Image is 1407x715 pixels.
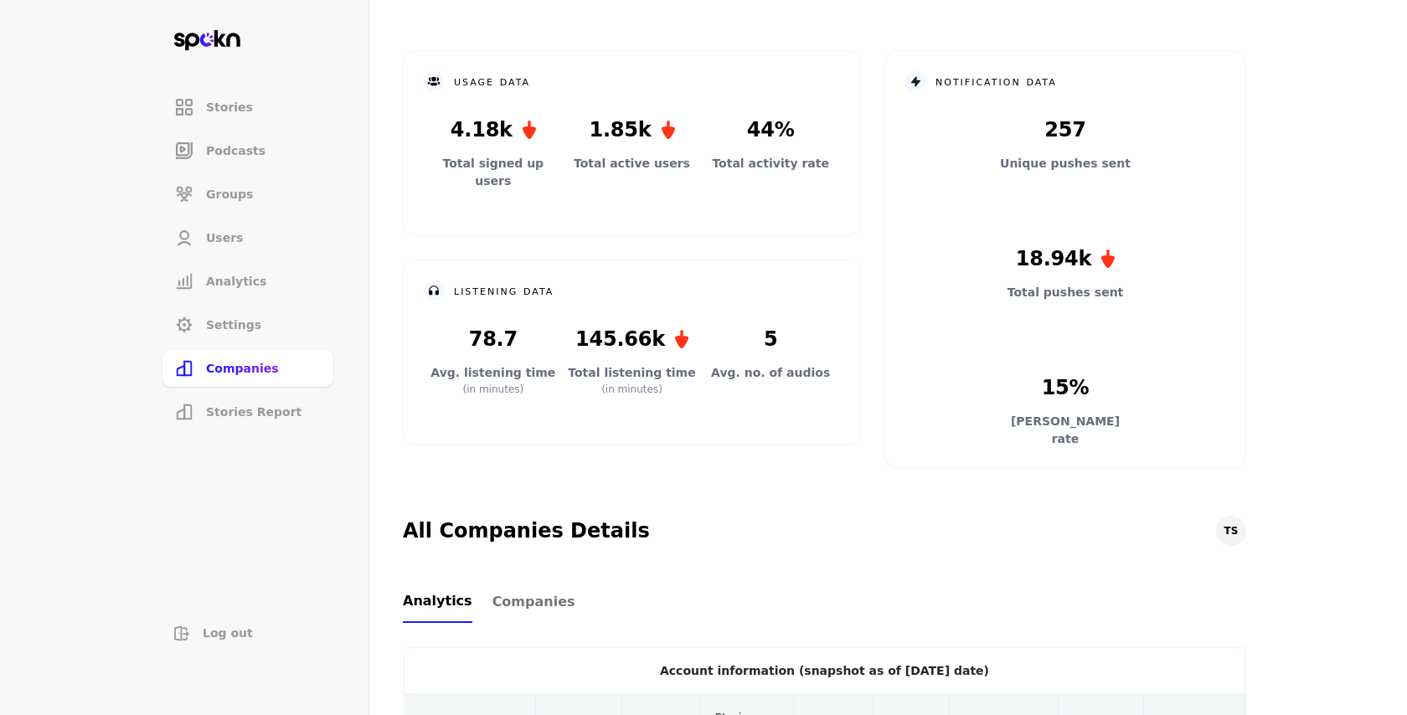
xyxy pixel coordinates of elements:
h2: usage data [454,74,530,89]
span: Analytics [206,273,266,290]
p: Total active users [565,155,699,172]
a: Analytics [403,581,472,623]
h2: All Companies Details [403,517,650,544]
button: TS [1216,516,1246,546]
p: (in minutes) [462,382,523,397]
a: Users [161,218,335,258]
p: 78.7 [469,324,518,354]
a: Settings [161,305,335,345]
p: 257 [1044,115,1085,145]
p: 5 [764,324,777,354]
button: Log out [161,618,335,648]
p: 18.94k [1016,244,1115,274]
p: 145.66k [575,324,688,354]
span: Settings [206,316,261,333]
p: 15% [1042,373,1090,403]
span: Users [206,229,243,246]
p: Total listening time [565,364,699,382]
a: Stories [161,87,335,127]
p: [PERSON_NAME] rate [998,413,1132,448]
span: Podcasts [206,142,265,159]
p: Avg. listening time [426,364,560,382]
p: Total pushes sent [998,284,1132,301]
h2: listening data [454,283,554,298]
p: Total activity rate [703,155,837,172]
span: Groups [206,186,253,203]
span: Companies [492,592,575,612]
a: Groups [161,174,335,214]
p: Unique pushes sent [998,155,1132,172]
a: Stories Report [161,392,335,432]
p: 4.18k [451,115,536,145]
span: Stories [206,99,253,116]
a: Companies [161,348,335,388]
a: Analytics [161,261,335,301]
a: Companies [492,581,575,623]
span: Stories Report [206,404,301,420]
p: (in minutes) [601,382,662,397]
p: 44% [747,115,795,145]
span: Log out [203,625,253,641]
span: TS [1224,524,1239,538]
span: Companies [206,360,279,377]
div: Account information (snapshot as of [DATE] date) [404,647,1245,693]
p: Total signed up users [426,155,560,190]
p: Avg. no. of audios [703,364,837,382]
span: Analytics [403,591,472,611]
p: 1.85k [590,115,675,145]
h2: notification data [935,74,1057,89]
a: Podcasts [161,131,335,171]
